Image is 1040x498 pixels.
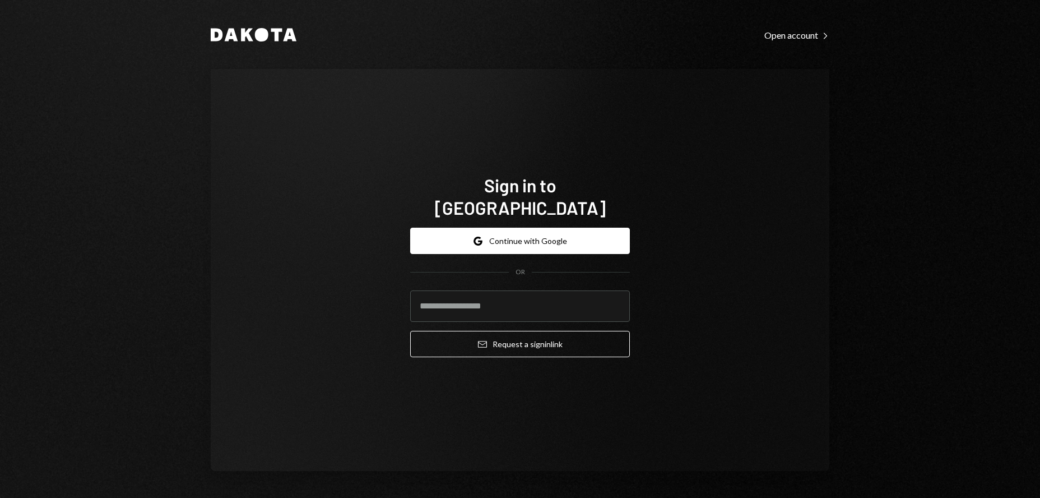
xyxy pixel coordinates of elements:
h1: Sign in to [GEOGRAPHIC_DATA] [410,174,630,219]
a: Open account [764,29,829,41]
button: Continue with Google [410,228,630,254]
div: Open account [764,30,829,41]
div: OR [516,268,525,277]
button: Request a signinlink [410,331,630,357]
